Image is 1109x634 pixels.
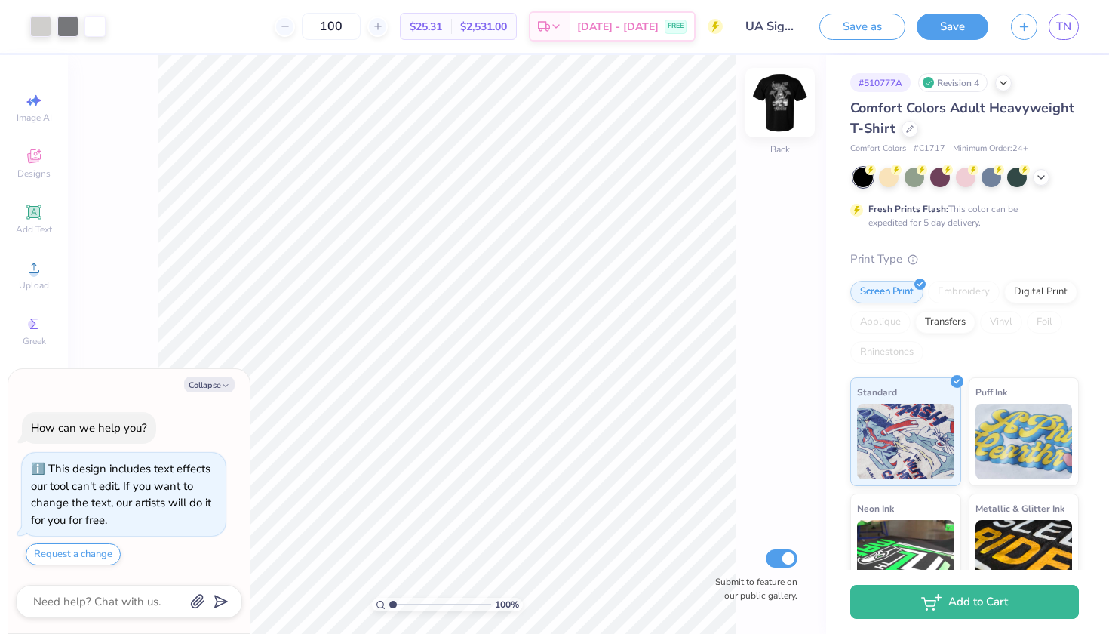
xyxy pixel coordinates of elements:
span: Neon Ink [857,500,894,516]
strong: Fresh Prints Flash: [868,203,948,215]
input: – – [302,13,361,40]
span: 100 % [495,598,519,611]
span: Metallic & Glitter Ink [975,500,1064,516]
span: Puff Ink [975,384,1007,400]
span: $25.31 [410,19,442,35]
div: Back [770,143,790,156]
img: Back [750,72,810,133]
img: Neon Ink [857,520,954,596]
img: Metallic & Glitter Ink [975,520,1073,596]
img: Standard [857,404,954,479]
span: Comfort Colors [850,143,906,155]
span: FREE [668,21,684,32]
button: Add to Cart [850,585,1079,619]
div: This design includes text effects our tool can't edit. If you want to change the text, our artist... [31,461,211,528]
div: Revision 4 [918,73,988,92]
span: # C1717 [914,143,945,155]
span: $2,531.00 [460,19,507,35]
div: How can we help you? [31,420,147,435]
div: # 510777A [850,73,911,92]
button: Collapse [184,377,235,392]
div: Applique [850,311,911,334]
span: Comfort Colors Adult Heavyweight T-Shirt [850,99,1074,137]
div: This color can be expedited for 5 day delivery. [868,202,1054,229]
button: Save as [819,14,905,40]
span: Greek [23,335,46,347]
div: Screen Print [850,281,923,303]
label: Submit to feature on our public gallery. [707,575,797,602]
div: Digital Print [1004,281,1077,303]
div: Embroidery [928,281,1000,303]
span: Standard [857,384,897,400]
a: TN [1049,14,1079,40]
input: Untitled Design [734,11,808,42]
div: Rhinestones [850,341,923,364]
span: Upload [19,279,49,291]
div: Print Type [850,251,1079,268]
span: Add Text [16,223,52,235]
button: Request a change [26,543,121,565]
div: Transfers [915,311,975,334]
span: TN [1056,18,1071,35]
div: Vinyl [980,311,1022,334]
span: Designs [17,168,51,180]
div: Foil [1027,311,1062,334]
span: Image AI [17,112,52,124]
button: Save [917,14,988,40]
span: [DATE] - [DATE] [577,19,659,35]
span: Minimum Order: 24 + [953,143,1028,155]
img: Puff Ink [975,404,1073,479]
